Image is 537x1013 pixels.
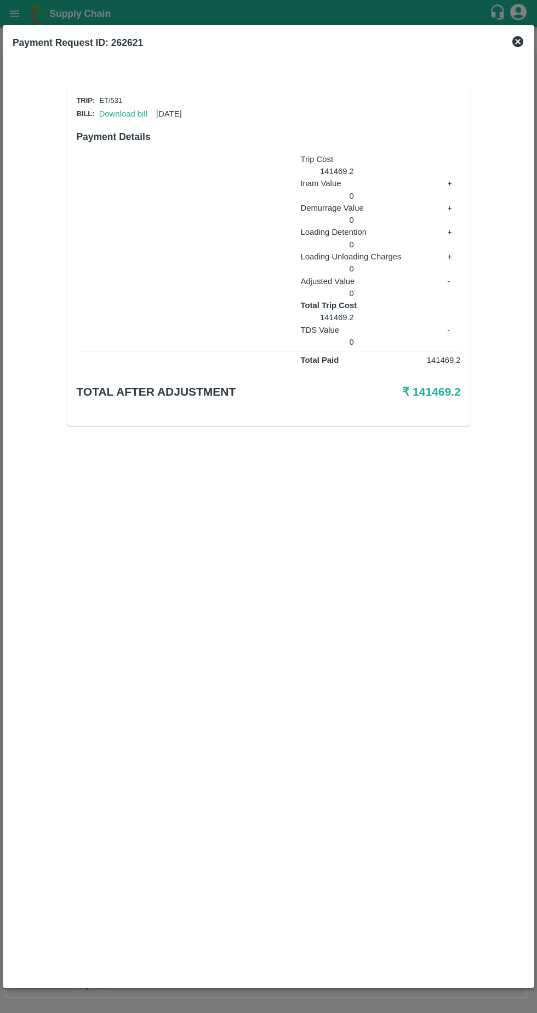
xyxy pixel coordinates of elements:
[447,226,460,238] p: +
[300,190,353,202] p: 0
[300,251,410,263] p: Loading Unloading Charges
[447,324,460,336] p: -
[76,384,332,400] h5: Total after adjustment
[300,153,410,165] p: Trip Cost
[300,336,353,348] p: 0
[76,109,94,118] span: Bill:
[76,129,460,144] h6: Payment Details
[447,202,460,214] p: +
[300,226,410,238] p: Loading Detention
[156,109,182,118] span: [DATE]
[13,37,143,48] b: Payment Request ID: 262621
[300,214,353,226] p: 0
[300,202,410,214] p: Demurrage Value
[447,275,460,287] p: -
[300,239,353,251] p: 0
[300,275,410,287] p: Adjusted Value
[447,251,460,263] p: +
[300,301,357,310] strong: Total Trip Cost
[300,311,353,323] p: 141469.2
[300,263,353,275] p: 0
[447,177,460,189] p: +
[76,96,95,105] span: Trip:
[300,287,353,299] p: 0
[333,384,461,400] h5: ₹ 141469.2
[300,177,410,189] p: Inam Value
[407,354,460,366] p: 141469.2
[99,96,122,106] p: ET/531
[300,356,339,364] strong: Total Paid
[300,324,410,336] p: TDS Value
[300,165,353,177] p: 141469.2
[99,109,147,118] a: Download bill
